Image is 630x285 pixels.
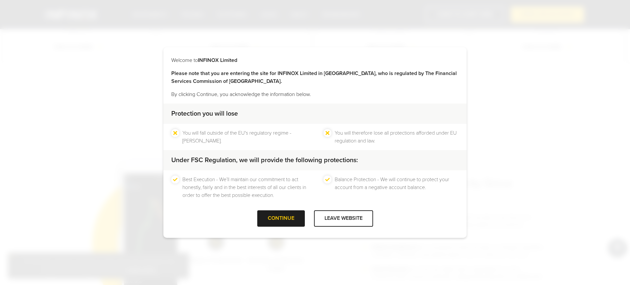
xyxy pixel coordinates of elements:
[198,57,237,64] strong: INFINOX Limited
[182,176,306,199] li: Best Execution - We’ll maintain our commitment to act honestly, fairly and in the best interests ...
[171,56,459,64] p: Welcome to
[335,129,459,145] li: You will therefore lose all protections afforded under EU regulation and law.
[171,156,358,164] strong: Under FSC Regulation, we will provide the following protections:
[171,110,238,118] strong: Protection you will lose
[257,210,305,226] div: CONTINUE
[182,129,306,145] li: You will fall outside of the EU's regulatory regime - [PERSON_NAME].
[171,70,457,85] strong: Please note that you are entering the site for INFINOX Limited in [GEOGRAPHIC_DATA], who is regul...
[314,210,373,226] div: LEAVE WEBSITE
[335,176,459,199] li: Balance Protection - We will continue to protect your account from a negative account balance.
[171,90,459,98] p: By clicking Continue, you acknowledge the information below.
